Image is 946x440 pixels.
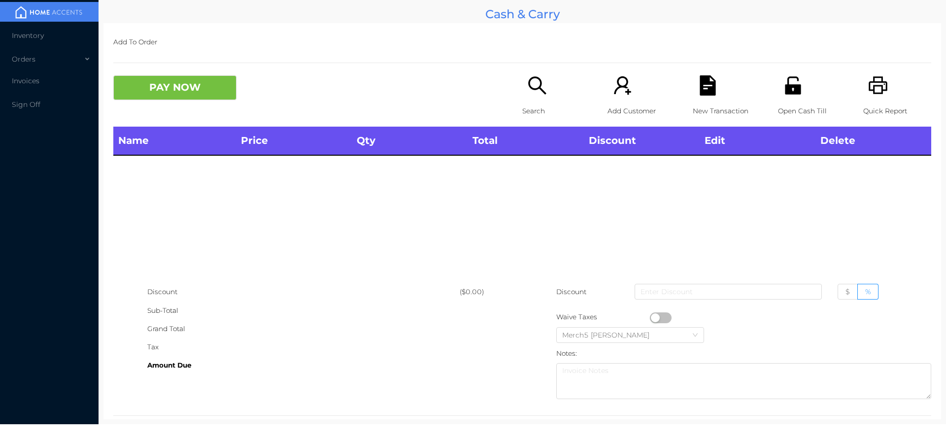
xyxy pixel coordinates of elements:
i: icon: unlock [783,75,803,96]
div: Tax [147,338,460,356]
button: PAY NOW [113,75,236,100]
div: Amount Due [147,356,460,374]
th: Total [468,127,583,155]
p: Open Cash Till [778,102,846,120]
i: icon: search [527,75,547,96]
span: Inventory [12,31,44,40]
i: icon: down [692,332,698,339]
div: Grand Total [147,320,460,338]
div: Cash & Carry [103,5,941,23]
i: icon: printer [868,75,888,96]
p: Quick Report [863,102,931,120]
div: ($0.00) [460,283,522,301]
th: Name [113,127,236,155]
p: Add Customer [608,102,676,120]
i: icon: file-text [698,75,718,96]
div: Merch5 Lawrence [562,328,659,342]
div: Waive Taxes [556,308,650,326]
label: Notes: [556,349,577,357]
p: Add To Order [113,33,931,51]
th: Qty [352,127,468,155]
div: Sub-Total [147,302,460,320]
input: Enter Discount [635,284,822,300]
th: Price [236,127,352,155]
th: Discount [584,127,700,155]
span: Sign Off [12,100,40,109]
span: % [865,287,871,296]
span: $ [845,287,850,296]
th: Edit [700,127,815,155]
img: mainBanner [12,5,86,20]
th: Delete [815,127,931,155]
p: New Transaction [693,102,761,120]
div: Discount [147,283,460,301]
p: Discount [556,283,587,301]
i: icon: user-add [612,75,633,96]
span: Invoices [12,76,39,85]
p: Search [522,102,590,120]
